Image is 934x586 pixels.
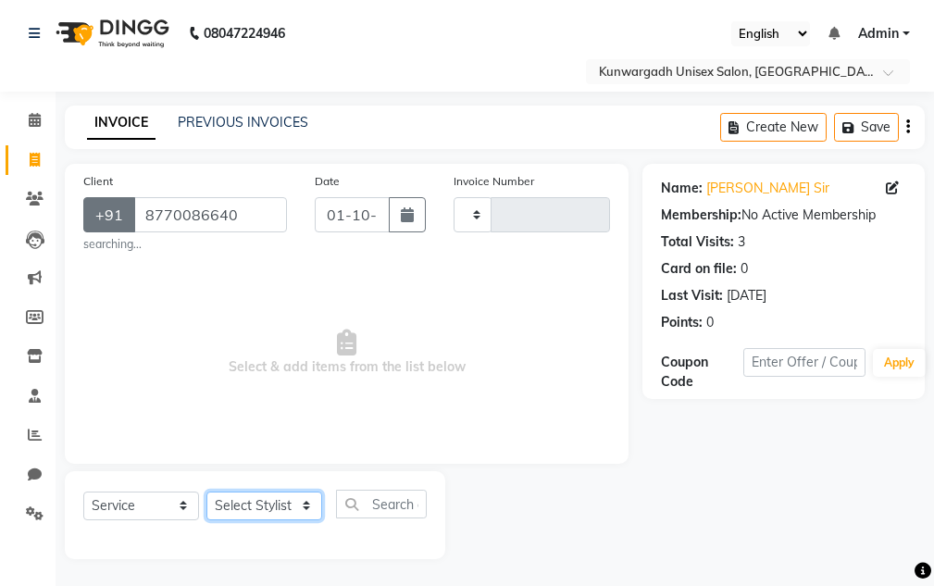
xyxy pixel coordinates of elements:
[661,179,703,198] div: Name:
[727,286,766,305] div: [DATE]
[661,232,734,252] div: Total Visits:
[47,7,174,59] img: logo
[178,114,308,131] a: PREVIOUS INVOICES
[741,259,748,279] div: 0
[834,113,899,142] button: Save
[315,173,340,190] label: Date
[661,206,906,225] div: No Active Membership
[738,232,745,252] div: 3
[661,286,723,305] div: Last Visit:
[661,206,741,225] div: Membership:
[858,24,899,44] span: Admin
[83,173,113,190] label: Client
[87,106,156,140] a: INVOICE
[336,490,427,518] input: Search or Scan
[133,197,287,232] input: Search by Name/Mobile/Email/Code
[706,313,714,332] div: 0
[706,179,829,198] a: [PERSON_NAME] Sir
[204,7,285,59] b: 08047224946
[454,173,534,190] label: Invoice Number
[83,260,610,445] span: Select & add items from the list below
[661,353,742,392] div: Coupon Code
[720,113,827,142] button: Create New
[83,236,287,253] small: searching...
[873,349,926,377] button: Apply
[83,197,135,232] button: +91
[743,348,866,377] input: Enter Offer / Coupon Code
[661,259,737,279] div: Card on file:
[661,313,703,332] div: Points:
